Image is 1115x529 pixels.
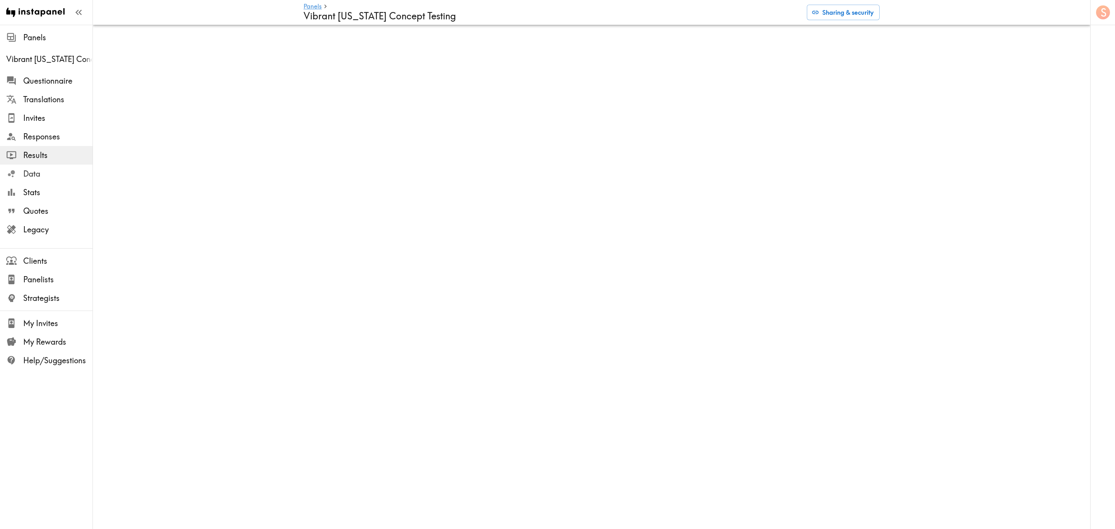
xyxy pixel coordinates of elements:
[23,168,93,179] span: Data
[1101,6,1106,19] span: S
[23,224,93,235] span: Legacy
[23,337,93,347] span: My Rewards
[23,206,93,216] span: Quotes
[807,5,880,20] button: Sharing & security
[23,150,93,161] span: Results
[304,3,322,10] a: Panels
[23,76,93,86] span: Questionnaire
[23,256,93,266] span: Clients
[6,54,93,65] div: Vibrant Arizona Concept Testing
[23,32,93,43] span: Panels
[23,94,93,105] span: Translations
[304,10,801,22] h4: Vibrant [US_STATE] Concept Testing
[23,274,93,285] span: Panelists
[23,113,93,124] span: Invites
[23,131,93,142] span: Responses
[23,293,93,304] span: Strategists
[23,187,93,198] span: Stats
[23,318,93,329] span: My Invites
[1095,5,1111,20] button: S
[23,355,93,366] span: Help/Suggestions
[6,54,93,65] span: Vibrant [US_STATE] Concept Testing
